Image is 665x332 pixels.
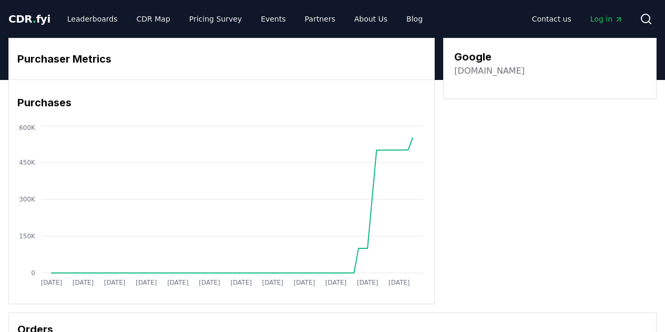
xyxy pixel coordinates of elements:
[262,279,284,286] tspan: [DATE]
[582,9,631,28] a: Log in
[17,51,426,67] h3: Purchaser Metrics
[104,279,126,286] tspan: [DATE]
[357,279,378,286] tspan: [DATE]
[136,279,157,286] tspan: [DATE]
[59,9,126,28] a: Leaderboards
[524,9,631,28] nav: Main
[524,9,580,28] a: Contact us
[19,124,36,132] tspan: 600K
[41,279,63,286] tspan: [DATE]
[398,9,431,28] a: Blog
[454,65,525,77] a: [DOMAIN_NAME]
[346,9,396,28] a: About Us
[296,9,344,28] a: Partners
[294,279,315,286] tspan: [DATE]
[33,13,36,25] span: .
[231,279,252,286] tspan: [DATE]
[19,196,36,203] tspan: 300K
[19,233,36,240] tspan: 150K
[252,9,294,28] a: Events
[8,13,50,25] span: CDR fyi
[199,279,220,286] tspan: [DATE]
[388,279,410,286] tspan: [DATE]
[590,14,623,24] span: Log in
[181,9,250,28] a: Pricing Survey
[454,49,525,65] h3: Google
[128,9,179,28] a: CDR Map
[19,159,36,166] tspan: 450K
[59,9,431,28] nav: Main
[31,269,35,277] tspan: 0
[17,95,426,110] h3: Purchases
[73,279,94,286] tspan: [DATE]
[8,12,50,26] a: CDR.fyi
[325,279,347,286] tspan: [DATE]
[167,279,189,286] tspan: [DATE]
